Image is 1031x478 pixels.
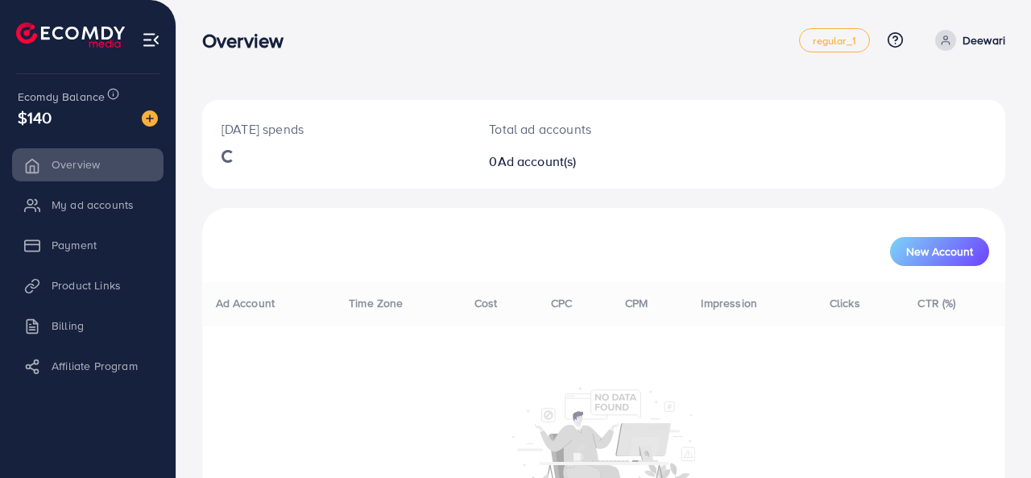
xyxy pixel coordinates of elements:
[489,119,651,139] p: Total ad accounts
[489,154,651,169] h2: 0
[222,119,450,139] p: [DATE] spends
[142,31,160,49] img: menu
[813,35,855,46] span: regular_1
[16,23,125,48] img: logo
[799,28,869,52] a: regular_1
[929,30,1005,51] a: Deewari
[963,31,1005,50] p: Deewari
[202,29,296,52] h3: Overview
[18,89,105,105] span: Ecomdy Balance
[498,152,577,170] span: Ad account(s)
[142,110,158,127] img: image
[890,237,989,266] button: New Account
[906,246,973,257] span: New Account
[18,106,52,129] span: $140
